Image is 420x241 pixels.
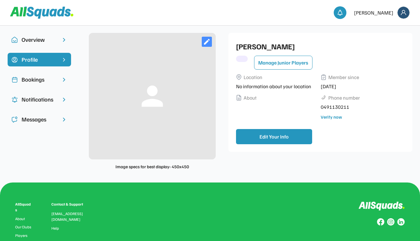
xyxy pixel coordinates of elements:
[328,94,360,102] div: Phone number
[358,201,405,211] img: Logo%20inverted.svg
[236,74,242,80] img: Vector%2011.svg
[51,226,59,231] a: Help
[15,201,32,213] div: AllSquads
[244,94,257,102] div: About
[61,116,67,123] img: chevron-right.svg
[254,56,312,70] button: Manage Junior Players
[236,40,402,52] div: [PERSON_NAME]
[22,75,57,84] div: Bookings
[61,96,67,103] img: chevron-right.svg
[321,83,402,90] div: [DATE]
[51,201,91,207] div: Contact & Support
[115,163,189,170] div: Image specs for best display: 450x450
[244,73,262,81] div: Location
[51,211,91,222] div: [EMAIL_ADDRESS][DOMAIN_NAME]
[22,35,57,44] div: Overview
[11,96,18,103] img: Icon%20copy%204.svg
[61,77,67,83] img: chevron-right.svg
[377,218,384,226] img: Group%20copy%208.svg
[61,37,67,43] img: chevron-right.svg
[236,129,312,144] button: Edit Your Info
[22,55,57,64] div: Profile
[22,95,57,104] div: Notifications
[321,103,402,111] div: 0491130211
[354,9,393,16] div: [PERSON_NAME]
[11,116,18,123] img: Icon%20copy%205.svg
[321,74,326,80] img: Vector%2013.svg
[387,218,395,226] img: Group%20copy%207.svg
[11,57,18,63] img: Icon%20copy%2015.svg
[136,80,168,112] button: person
[337,9,343,16] img: bell-03%20%281%29.svg
[61,57,67,63] img: chevron-right%20copy%203.svg
[397,218,405,226] img: Group%20copy%206.svg
[11,37,18,43] img: Icon%20copy%2010.svg
[11,77,18,83] img: Icon%20copy%202.svg
[328,73,359,81] div: Member since
[236,83,317,90] div: No information about your location
[397,7,410,19] img: Frame%2018.svg
[22,115,57,124] div: Messages
[236,95,242,101] img: Vector%2014.svg
[321,114,342,120] div: Verify now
